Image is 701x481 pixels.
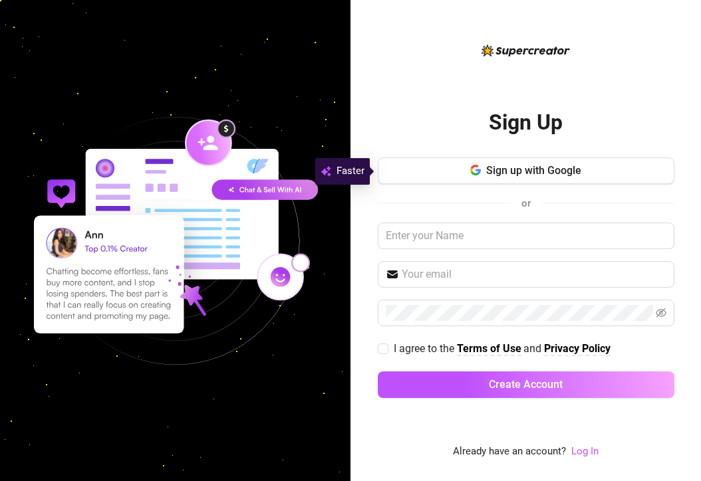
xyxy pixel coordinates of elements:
input: Enter your Name [378,223,674,249]
h2: Sign Up [489,109,563,136]
span: Sign up with Google [486,164,581,177]
a: Privacy Policy [544,342,611,356]
input: Your email [402,266,666,282]
img: logo-BBDzfeDw.svg [482,45,570,56]
span: and [523,342,544,355]
span: Already have an account? [453,444,566,460]
img: svg%3e [321,163,331,179]
a: Log In [571,444,599,460]
span: or [521,197,531,209]
strong: Privacy Policy [544,342,611,355]
a: Log In [571,445,599,457]
button: Create Account [378,371,674,398]
span: eye-invisible [656,308,666,318]
a: Terms of Use [457,342,521,356]
span: I agree to the [394,342,457,355]
button: Sign up with Google [378,157,674,184]
strong: Terms of Use [457,342,521,355]
span: Faster [337,163,364,179]
span: Create Account [489,378,563,391]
